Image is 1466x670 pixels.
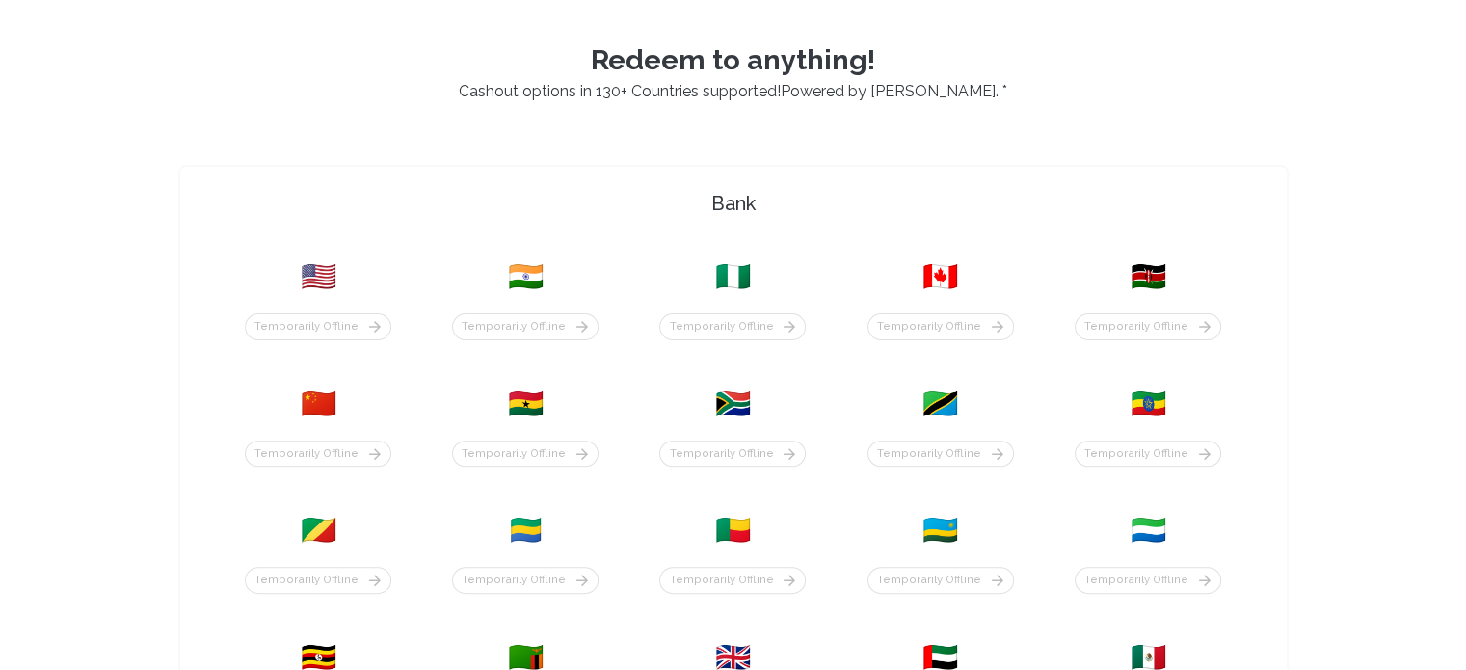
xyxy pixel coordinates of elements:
[1130,513,1165,548] span: 🇸🇱
[155,80,1312,103] p: Cashout options in 130+ Countries supported! . *
[508,513,544,548] span: 🇬🇦
[922,387,958,421] span: 🇹🇿
[922,259,958,294] span: 🇨🇦
[155,43,1312,77] p: Redeem to anything!
[508,387,544,421] span: 🇬🇭
[188,190,1279,217] h4: Bank
[1130,259,1165,294] span: 🇰🇪
[715,387,751,421] span: 🇿🇦
[715,513,751,548] span: 🇧🇯
[1130,387,1165,421] span: 🇪🇹
[301,259,336,294] span: 🇺🇸
[508,259,544,294] span: 🇮🇳
[301,387,336,421] span: 🇨🇳
[715,259,751,294] span: 🇳🇬
[301,513,336,548] span: 🇨🇬
[781,82,996,100] a: Powered by [PERSON_NAME]
[922,513,958,548] span: 🇷🇼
